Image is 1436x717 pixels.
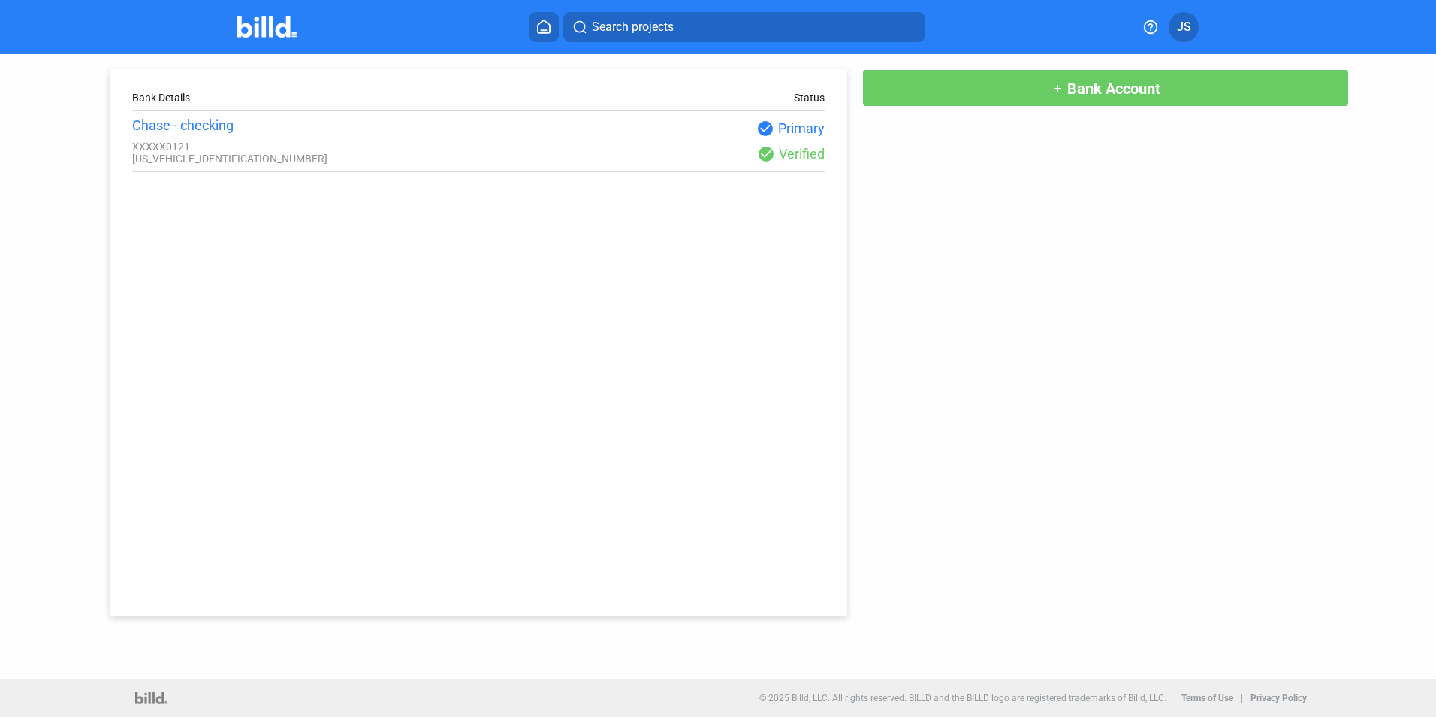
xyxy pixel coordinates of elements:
div: Verified [478,145,825,163]
div: Chase - checking [132,117,478,133]
div: Bank Details [132,92,478,104]
button: JS [1169,12,1199,42]
b: Terms of Use [1181,693,1233,703]
p: © 2025 Billd, LLC. All rights reserved. BILLD and the BILLD logo are registered trademarks of Bil... [759,693,1166,703]
span: JS [1177,18,1191,36]
p: | [1241,693,1243,703]
img: logo [135,692,167,704]
div: XXXXX0121 [132,141,478,153]
div: Primary [478,120,825,138]
img: Billd Company Logo [237,16,297,38]
button: Bank Account [862,69,1349,107]
button: Search projects [563,12,925,42]
mat-icon: check_circle [756,120,774,138]
div: Status [794,92,825,104]
b: Privacy Policy [1250,693,1307,703]
div: [US_VEHICLE_IDENTIFICATION_NUMBER] [132,153,478,165]
mat-icon: check_circle [757,145,775,163]
span: Search projects [592,18,674,36]
mat-icon: add [1051,83,1063,95]
span: Bank Account [1067,80,1160,98]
